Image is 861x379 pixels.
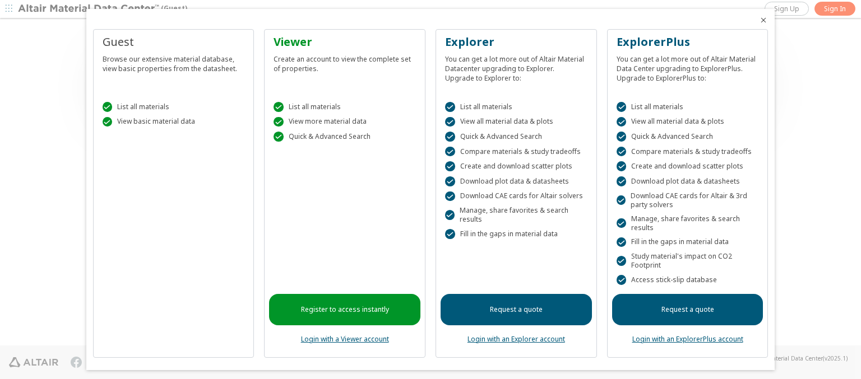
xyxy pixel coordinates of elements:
[445,34,587,50] div: Explorer
[617,191,759,209] div: Download CAE cards for Altair & 3rd party solvers
[445,210,455,220] div: 
[445,102,455,112] div: 
[445,161,455,171] div: 
[445,229,587,239] div: Fill in the gaps in material data
[445,229,455,239] div: 
[274,50,416,73] div: Create an account to view the complete set of properties.
[617,117,627,127] div: 
[617,34,759,50] div: ExplorerPlus
[445,191,587,202] div: Download CAE cards for Altair solvers
[441,294,592,325] a: Request a quote
[612,294,763,325] a: Request a quote
[103,117,245,127] div: View basic material data
[445,161,587,171] div: Create and download scatter plots
[445,117,587,127] div: View all material data & plots
[103,34,245,50] div: Guest
[445,176,587,186] div: Download plot data & datasheets
[445,206,587,224] div: Manage, share favorites & search results
[617,214,759,232] div: Manage, share favorites & search results
[617,275,627,285] div: 
[274,102,416,112] div: List all materials
[617,161,759,171] div: Create and download scatter plots
[617,132,627,142] div: 
[617,237,627,247] div: 
[759,16,768,25] button: Close
[617,256,626,266] div: 
[617,237,759,247] div: Fill in the gaps in material data
[274,132,416,142] div: Quick & Advanced Search
[301,334,389,344] a: Login with a Viewer account
[269,294,420,325] a: Register to access instantly
[445,176,455,186] div: 
[445,147,455,157] div: 
[617,161,627,171] div: 
[274,102,284,112] div: 
[274,117,416,127] div: View more material data
[617,176,759,186] div: Download plot data & datasheets
[617,275,759,285] div: Access stick-slip database
[445,191,455,202] div: 
[617,147,759,157] div: Compare materials & study tradeoffs
[274,132,284,142] div: 
[445,132,587,142] div: Quick & Advanced Search
[103,117,113,127] div: 
[274,117,284,127] div: 
[617,50,759,83] div: You can get a lot more out of Altair Material Data Center upgrading to ExplorerPlus. Upgrade to E...
[617,117,759,127] div: View all material data & plots
[445,50,587,83] div: You can get a lot more out of Altair Material Datacenter upgrading to Explorer. Upgrade to Explor...
[617,252,759,270] div: Study material's impact on CO2 Footprint
[617,102,627,112] div: 
[445,132,455,142] div: 
[445,102,587,112] div: List all materials
[617,132,759,142] div: Quick & Advanced Search
[103,102,113,112] div: 
[617,195,626,205] div: 
[617,102,759,112] div: List all materials
[467,334,565,344] a: Login with an Explorer account
[103,102,245,112] div: List all materials
[632,334,743,344] a: Login with an ExplorerPlus account
[274,34,416,50] div: Viewer
[445,117,455,127] div: 
[617,176,627,186] div: 
[445,147,587,157] div: Compare materials & study tradeoffs
[103,50,245,73] div: Browse our extensive material database, view basic properties from the datasheet.
[617,147,627,157] div: 
[617,218,626,228] div: 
